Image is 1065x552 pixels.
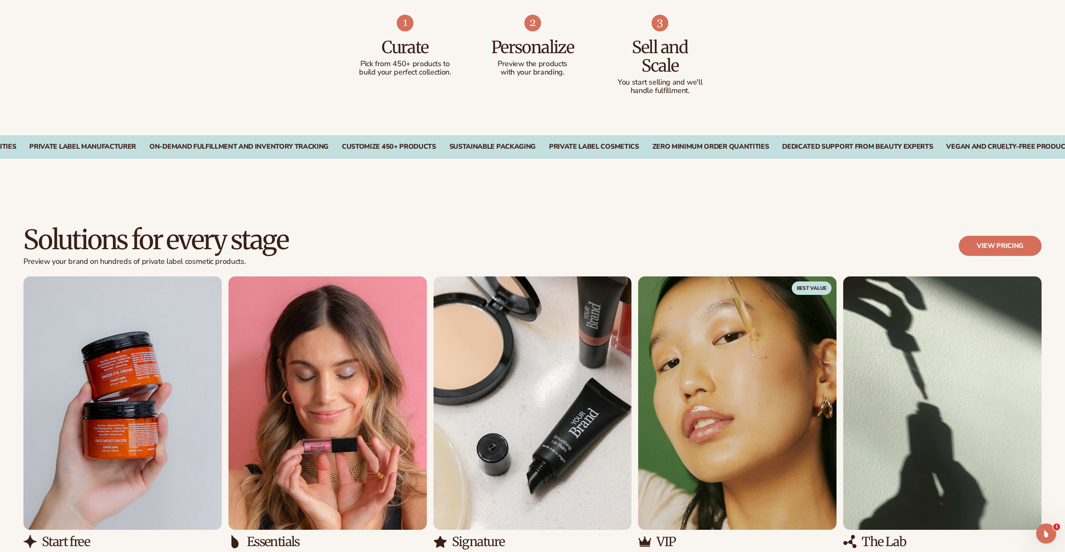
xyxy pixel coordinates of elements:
img: Shopify Image 9 [652,15,668,31]
p: Preview the products [485,60,580,68]
img: Shopify Image 15 [434,535,447,548]
div: On-Demand Fulfillment and Inventory Tracking [149,143,328,151]
div: CUSTOMIZE 450+ PRODUCTS [342,143,436,151]
img: Shopify Image 19 [843,535,857,548]
img: Shopify Image 7 [397,15,413,31]
img: Shopify Image 8 [524,15,541,31]
h3: Signature [452,535,505,549]
div: PRIVATE LABEL MANUFACTURER [29,143,136,151]
div: ZERO MINIMUM ORDER QUANTITIES [652,143,769,151]
p: Pick from 450+ products to build your perfect collection. [358,60,452,77]
span: Best Value [792,281,832,295]
h3: Personalize [485,38,580,57]
img: Shopify Image 13 [228,535,242,548]
h3: Start free [42,535,90,549]
img: Shopify Image 14 [434,276,632,530]
h2: Solutions for every stage [23,226,288,254]
h3: Sell and Scale [613,38,707,75]
p: handle fulfillment. [613,87,707,95]
h3: The Lab [862,535,906,549]
img: Shopify Image 11 [23,535,37,548]
div: SUSTAINABLE PACKAGING [449,143,536,151]
p: with your branding. [485,68,580,77]
img: Shopify Image 16 [638,276,837,530]
iframe: Intercom live chat [1036,524,1056,544]
span: 1 [1053,524,1060,530]
h3: Curate [358,38,452,57]
img: Shopify Image 17 [638,535,652,548]
p: Preview your brand on hundreds of private label cosmetic products. [23,257,288,266]
img: Shopify Image 10 [23,276,222,530]
div: PRIVATE LABEL COSMETICS [549,143,639,151]
div: DEDICATED SUPPORT FROM BEAUTY EXPERTS [782,143,933,151]
h3: VIP [657,535,675,549]
img: Shopify Image 12 [228,276,427,530]
a: View pricing [959,236,1042,256]
img: Shopify Image 18 [843,276,1042,530]
h3: Essentials [247,535,300,549]
p: You start selling and we'll [613,78,707,87]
